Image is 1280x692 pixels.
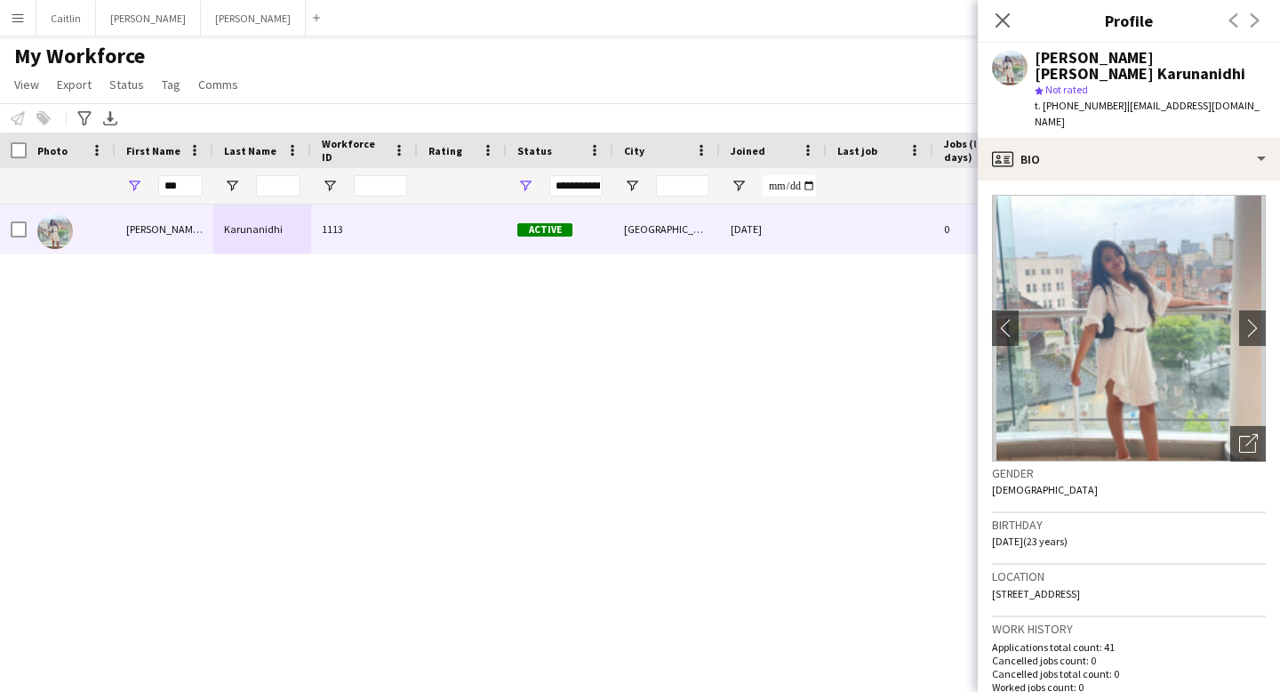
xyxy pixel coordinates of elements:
span: Last Name [224,144,276,157]
span: Status [109,76,144,93]
span: Photo [37,144,68,157]
span: View [14,76,39,93]
a: Export [50,73,99,96]
a: View [7,73,46,96]
button: Caitlin [36,1,96,36]
button: Open Filter Menu [624,178,640,194]
button: Open Filter Menu [224,178,240,194]
span: Not rated [1045,83,1088,96]
span: First Name [126,144,180,157]
span: My Workforce [14,43,145,69]
p: Cancelled jobs count: 0 [992,654,1266,667]
span: t. [PHONE_NUMBER] [1035,99,1127,112]
a: Status [102,73,151,96]
span: [DATE] (23 years) [992,535,1068,548]
span: Last job [837,144,877,157]
div: [GEOGRAPHIC_DATA] [613,205,720,253]
div: Bio [978,138,1280,181]
button: Open Filter Menu [731,178,747,194]
div: [DATE] [720,205,827,253]
input: City Filter Input [656,175,709,197]
span: Export [57,76,92,93]
h3: Location [992,568,1266,584]
span: Workforce ID [322,137,386,164]
input: Workforce ID Filter Input [354,175,407,197]
img: Crew avatar or photo [992,195,1266,462]
h3: Birthday [992,517,1266,533]
h3: Profile [978,9,1280,32]
span: | [EMAIL_ADDRESS][DOMAIN_NAME] [1035,99,1260,128]
input: First Name Filter Input [158,175,203,197]
button: Open Filter Menu [517,178,533,194]
span: [DEMOGRAPHIC_DATA] [992,483,1098,496]
span: Rating [428,144,462,157]
div: 1113 [311,205,418,253]
input: Last Name Filter Input [256,175,300,197]
button: Open Filter Menu [126,178,142,194]
span: Tag [162,76,180,93]
span: [STREET_ADDRESS] [992,587,1080,600]
img: Nayana Komal Garcia Karunanidhi [37,213,73,249]
div: Karunanidhi [213,205,311,253]
span: Comms [198,76,238,93]
h3: Work history [992,621,1266,637]
p: Applications total count: 41 [992,640,1266,654]
span: City [624,144,644,157]
span: Status [517,144,552,157]
h3: Gender [992,465,1266,481]
button: [PERSON_NAME] [96,1,201,36]
div: 0 [933,205,1049,253]
span: Joined [731,144,765,157]
div: Open photos pop-in [1230,426,1266,462]
app-action-btn: Advanced filters [74,108,95,129]
button: Open Filter Menu [322,178,338,194]
span: Jobs (last 90 days) [944,137,1017,164]
a: Comms [191,73,245,96]
input: Joined Filter Input [763,175,816,197]
p: Cancelled jobs total count: 0 [992,667,1266,680]
div: [PERSON_NAME] [PERSON_NAME] Karunanidhi [1035,50,1266,82]
app-action-btn: Export XLSX [100,108,121,129]
span: Active [517,223,572,237]
button: [PERSON_NAME] [201,1,306,36]
div: [PERSON_NAME] [PERSON_NAME] [116,205,213,253]
a: Tag [155,73,188,96]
